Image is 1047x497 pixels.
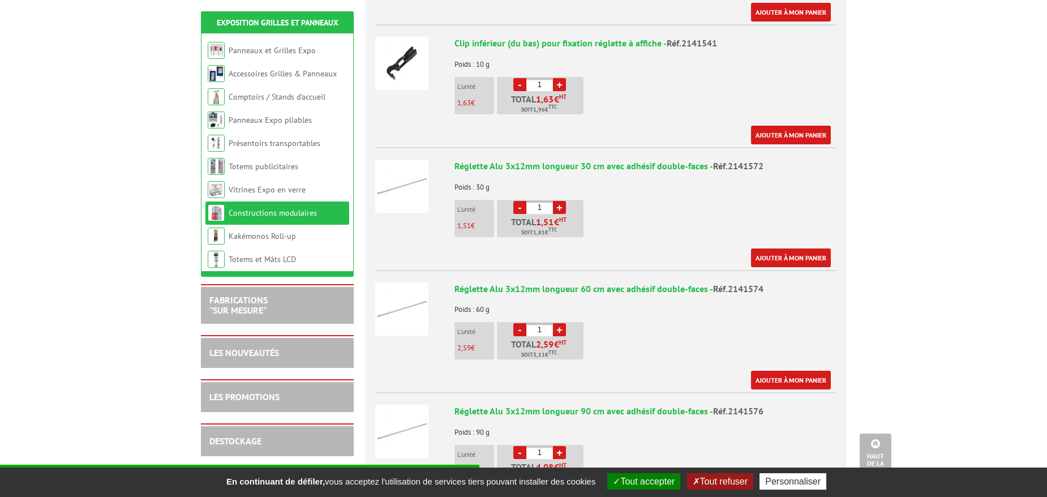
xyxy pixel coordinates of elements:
p: Total [500,217,583,237]
img: Accessoires Grilles & Panneaux [208,65,225,82]
img: Comptoirs / Stands d'accueil [208,88,225,105]
sup: HT [559,339,567,346]
a: Panneaux et Grilles Expo [229,45,316,55]
a: FABRICATIONS"Sur Mesure" [209,294,268,316]
a: - [513,446,526,459]
a: Haut de la page [860,434,891,480]
img: Présentoirs transportables [208,135,225,152]
span: 1,63 [457,98,471,108]
p: Poids : 10 g [454,53,836,68]
a: + [553,323,566,336]
p: € [457,344,494,352]
img: Réglette Alu 3x12mm longueur 60 cm avec adhésif double-faces [375,282,428,336]
img: Totems et Mâts LCD [208,251,225,268]
span: 2,59 [457,343,471,353]
a: Exposition Grilles et Panneaux [217,18,338,28]
div: Réglette Alu 3x12mm longueur 90 cm avec adhésif double-faces - [454,405,836,418]
a: - [513,78,526,91]
a: - [513,323,526,336]
span: Réf.2141541 [667,37,717,49]
p: Total [500,340,583,359]
sup: TTC [548,349,557,355]
button: Personnaliser (fenêtre modale) [759,473,826,490]
a: LES PROMOTIONS [209,391,280,402]
a: Vitrines Expo en verre [229,185,306,195]
a: Accessoires Grilles & Panneaux [229,68,337,79]
span: 1,51 [457,221,471,230]
span: € [554,462,559,472]
p: Poids : 30 g [454,175,836,191]
button: Tout accepter [607,473,680,490]
p: Poids : 60 g [454,298,836,314]
span: 3,11 [533,350,545,359]
p: Poids : 90 g [454,421,836,436]
sup: HT [559,93,567,101]
p: L'unité [457,451,494,459]
span: Réf.2141574 [713,283,763,294]
a: Présentoirs transportables [229,138,320,148]
img: Panneaux et Grilles Expo [208,42,225,59]
span: € [554,217,559,226]
img: Réglette Alu 3x12mm longueur 90 cm avec adhésif double-faces [375,405,428,458]
p: € [457,222,494,230]
span: € [554,95,559,104]
span: 1,96 [533,105,545,114]
a: Panneaux Expo pliables [229,115,312,125]
div: Réglette Alu 3x12mm longueur 30 cm avec adhésif double-faces - [454,160,836,173]
img: Totems publicitaires [208,158,225,175]
span: Soit € [521,228,557,237]
strong: En continuant de défiler, [226,477,325,486]
p: L'unité [457,83,494,91]
div: Clip inférieur (du bas) pour fixation réglette à affiche - [454,37,836,50]
a: Comptoirs / Stands d'accueil [229,92,325,102]
a: Ajouter à mon panier [751,3,831,22]
span: Soit € [521,105,557,114]
p: L'unité [457,328,494,336]
p: Total [500,95,583,114]
a: LES NOUVEAUTÉS [209,347,279,358]
p: Total [500,462,583,482]
a: - [513,201,526,214]
sup: HT [559,216,567,224]
a: Totems publicitaires [229,161,298,172]
span: Réf.2141576 [713,405,763,417]
span: 1,51 [536,217,554,226]
span: 1,63 [536,95,554,104]
sup: TTC [548,104,557,110]
img: Vitrines Expo en verre [208,181,225,198]
img: Réglette Alu 3x12mm longueur 30 cm avec adhésif double-faces [375,160,428,213]
img: Constructions modulaires [208,204,225,221]
span: € [554,340,559,349]
span: Réf.2141572 [713,160,763,172]
a: + [553,78,566,91]
img: Kakémonos Roll-up [208,228,225,245]
p: L'unité [457,205,494,213]
img: Panneaux Expo pliables [208,112,225,128]
a: + [553,201,566,214]
div: Réglette Alu 3x12mm longueur 60 cm avec adhésif double-faces - [454,282,836,295]
a: Kakémonos Roll-up [229,231,296,241]
a: Totems et Mâts LCD [229,254,296,264]
sup: TTC [548,226,557,233]
p: € [457,99,494,107]
span: 2,59 [536,340,554,349]
span: 4,08 [536,462,554,472]
img: Clip inférieur (du bas) pour fixation réglette à affiche [375,37,428,90]
a: Ajouter à mon panier [751,371,831,389]
span: 1,81 [533,228,545,237]
a: + [553,446,566,459]
span: Soit € [521,350,557,359]
a: DESTOCKAGE [209,435,261,447]
button: Tout refuser [687,473,753,490]
a: Constructions modulaires [229,208,317,218]
span: vous acceptez l'utilisation de services tiers pouvant installer des cookies [221,477,601,486]
a: Ajouter à mon panier [751,126,831,144]
a: Ajouter à mon panier [751,249,831,267]
sup: HT [559,461,567,469]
